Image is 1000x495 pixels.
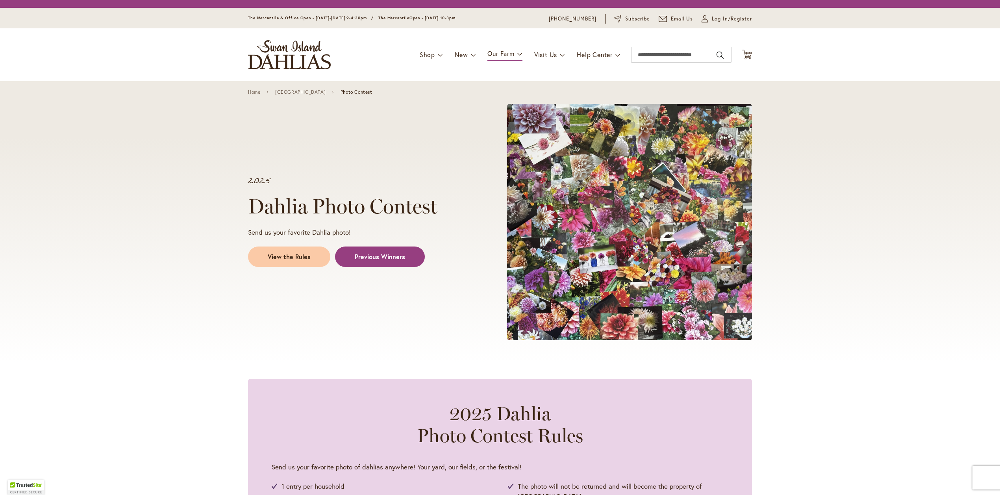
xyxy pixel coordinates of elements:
[248,177,477,185] p: 2025
[272,462,728,472] p: Send us your favorite photo of dahlias anywhere! Your yard, our fields, or the festival!
[717,49,724,61] button: Search
[659,15,693,23] a: Email Us
[248,40,331,69] a: store logo
[549,15,596,23] a: [PHONE_NUMBER]
[625,15,650,23] span: Subscribe
[577,50,613,59] span: Help Center
[268,252,311,261] span: View the Rules
[702,15,752,23] a: Log In/Register
[420,50,435,59] span: Shop
[248,247,330,267] a: View the Rules
[534,50,557,59] span: Visit Us
[671,15,693,23] span: Email Us
[275,89,326,95] a: [GEOGRAPHIC_DATA]
[487,49,514,57] span: Our Farm
[341,89,372,95] span: Photo Contest
[248,89,260,95] a: Home
[712,15,752,23] span: Log In/Register
[614,15,650,23] a: Subscribe
[248,15,409,20] span: The Mercantile & Office Open - [DATE]-[DATE] 9-4:30pm / The Mercantile
[409,15,456,20] span: Open - [DATE] 10-3pm
[355,252,405,261] span: Previous Winners
[335,247,425,267] a: Previous Winners
[455,50,468,59] span: New
[248,228,477,237] p: Send us your favorite Dahlia photo!
[248,195,477,218] h1: Dahlia Photo Contest
[272,402,728,447] h2: 2025 Dahlia Photo Contest Rules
